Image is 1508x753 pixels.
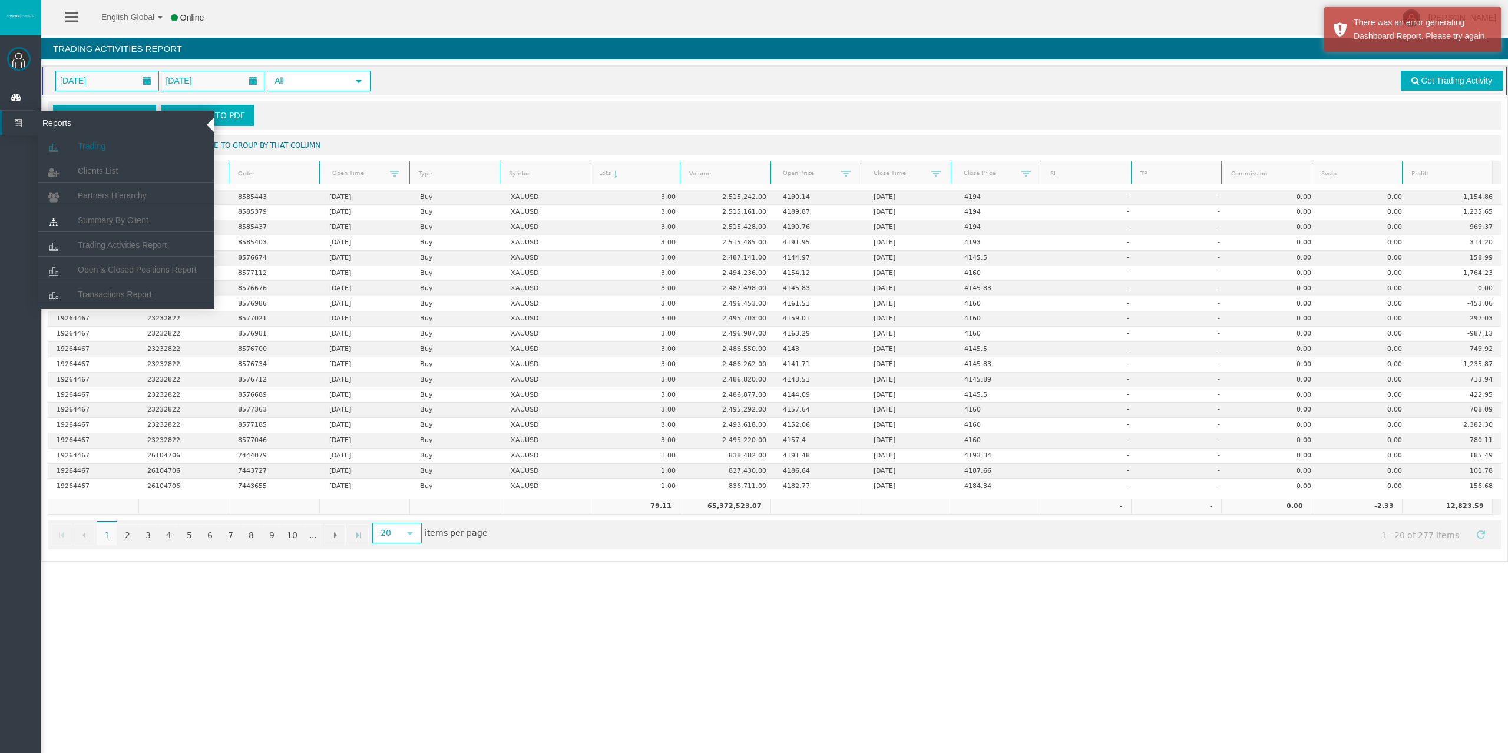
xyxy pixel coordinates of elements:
td: [DATE] [865,296,956,311]
td: - [1047,327,1137,342]
td: 4191.95 [775,235,865,251]
a: Export to PDF [161,105,254,126]
td: 8577021 [230,311,320,327]
td: 0.00 [1229,387,1319,403]
td: 2,495,703.00 [684,311,775,327]
td: 2,495,292.00 [684,403,775,418]
span: Reports [34,111,149,135]
td: 3.00 [593,387,684,403]
td: 8576674 [230,251,320,266]
td: 8577363 [230,403,320,418]
td: -453.06 [1410,296,1501,311]
td: 8577112 [230,266,320,281]
a: Reports [2,111,214,135]
td: 4144.97 [775,251,865,266]
td: XAUUSD [502,281,593,296]
a: Open Price [776,165,841,181]
td: [DATE] [865,251,956,266]
span: Get Trading Activity [1421,76,1492,85]
td: XAUUSD [502,357,593,373]
td: 19264467 [48,387,139,403]
span: [DATE] [162,72,195,89]
td: 3.00 [593,235,684,251]
td: 0.00 [1229,342,1319,357]
a: Trading Activities Report [38,234,214,256]
td: 0.00 [1229,357,1319,373]
td: 3.00 [593,220,684,235]
td: 0.00 [1319,296,1410,311]
td: 19264467 [48,418,139,433]
td: 3.00 [593,403,684,418]
td: 4160 [956,418,1047,433]
td: Buy [412,433,502,449]
td: 4160 [956,296,1047,311]
span: Transactions Report [78,290,152,299]
td: -987.13 [1410,327,1501,342]
td: 4194 [956,205,1047,220]
td: 4157.4 [775,433,865,449]
td: 19264467 [48,311,139,327]
td: XAUUSD [502,433,593,449]
td: [DATE] [320,190,411,205]
td: - [1138,357,1229,373]
td: [DATE] [865,281,956,296]
td: [DATE] [865,235,956,251]
td: 4144.09 [775,387,865,403]
td: [DATE] [320,220,411,235]
td: 4143 [775,342,865,357]
td: - [1047,373,1137,388]
span: select [354,77,363,86]
td: 0.00 [1229,418,1319,433]
td: 23232822 [139,418,230,433]
td: - [1047,357,1137,373]
a: Clients List [38,160,214,181]
td: [DATE] [320,205,411,220]
td: [DATE] [320,357,411,373]
td: 749.92 [1410,342,1501,357]
td: - [1138,281,1229,296]
td: 3.00 [593,311,684,327]
td: 7444079 [230,449,320,464]
td: 2,515,161.00 [684,205,775,220]
img: logo.svg [6,14,35,18]
td: XAUUSD [502,342,593,357]
td: 780.11 [1410,433,1501,449]
td: 0.00 [1319,433,1410,449]
td: [DATE] [865,433,956,449]
td: 19264467 [48,403,139,418]
td: [DATE] [865,220,956,235]
td: 4193 [956,235,1047,251]
td: 4160 [956,403,1047,418]
td: [DATE] [320,281,411,296]
td: 0.00 [1229,296,1319,311]
td: [DATE] [865,205,956,220]
td: 0.00 [1229,281,1319,296]
td: [DATE] [320,311,411,327]
td: - [1138,296,1229,311]
td: 1,235.87 [1410,357,1501,373]
td: 8577185 [230,418,320,433]
a: Profit [1404,165,1490,181]
td: 2,487,141.00 [684,251,775,266]
td: 0.00 [1319,357,1410,373]
td: 0.00 [1319,190,1410,205]
td: 19264467 [48,373,139,388]
td: Buy [412,235,502,251]
a: SL [1043,165,1130,181]
td: 0.00 [1319,266,1410,281]
td: Buy [412,311,502,327]
td: Buy [412,373,502,388]
a: Partners Hierarchy [38,185,214,206]
td: 4145.83 [775,281,865,296]
a: Commission [1223,165,1310,181]
span: Clients List [78,166,118,175]
td: 23232822 [139,357,230,373]
td: XAUUSD [502,403,593,418]
td: 1,764.23 [1410,266,1501,281]
td: - [1138,311,1229,327]
td: 1,154.86 [1410,190,1501,205]
td: Buy [412,357,502,373]
td: 2,486,262.00 [684,357,775,373]
td: 4152.06 [775,418,865,433]
td: 0.00 [1229,251,1319,266]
